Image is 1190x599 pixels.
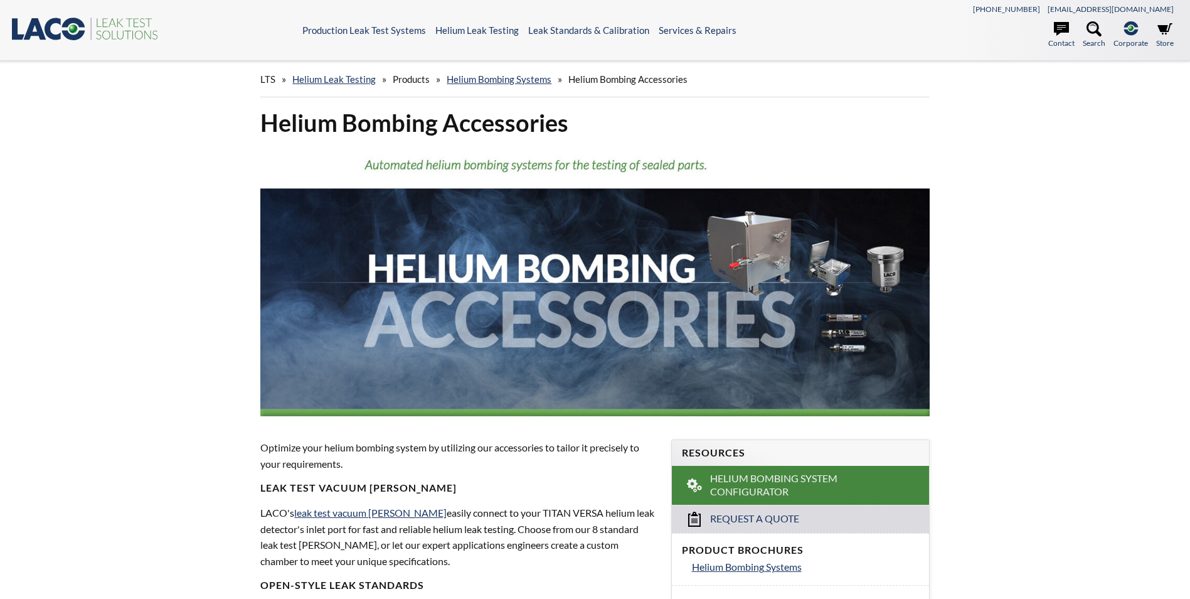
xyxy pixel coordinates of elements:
[1048,21,1075,49] a: Contact
[260,62,929,97] div: » » » »
[1083,21,1105,49] a: Search
[260,440,656,472] p: Optimize your helium bombing system by utilizing our accessories to tailor it precisely to your r...
[692,559,919,575] a: Helium Bombing Systems
[1113,37,1148,49] span: Corporate
[682,544,919,557] h4: Product Brochures
[435,24,519,36] a: Helium Leak Testing
[260,148,929,416] img: Helium Bombing Accessories Banner
[682,446,919,460] h4: Resources
[710,472,892,499] span: Helium Bombing System Configurator
[672,505,929,533] a: Request a Quote
[568,73,688,85] span: Helium Bombing Accessories
[294,507,447,519] a: leak test vacuum [PERSON_NAME]
[447,73,551,85] a: Helium Bombing Systems
[710,512,799,526] span: Request a Quote
[260,73,275,85] span: LTS
[302,24,426,36] a: Production Leak Test Systems
[393,73,430,85] span: Products
[528,24,649,36] a: Leak Standards & Calibration
[260,482,656,495] h4: Leak Test Vacuum [PERSON_NAME]
[659,24,736,36] a: Services & Repairs
[260,107,929,138] h1: Helium Bombing Accessories
[672,466,929,505] a: Helium Bombing System Configurator
[292,73,376,85] a: Helium Leak Testing
[260,505,656,569] p: LACO's easily connect to your TITAN VERSA helium leak detector's inlet port for fast and reliable...
[973,4,1040,14] a: [PHONE_NUMBER]
[1156,21,1174,49] a: Store
[1048,4,1174,14] a: [EMAIL_ADDRESS][DOMAIN_NAME]
[692,561,802,573] span: Helium Bombing Systems
[260,579,656,592] h4: Open-style Leak Standards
